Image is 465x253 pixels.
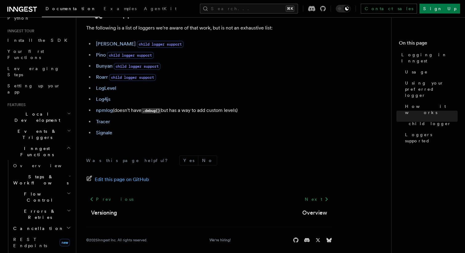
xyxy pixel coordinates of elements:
span: Logging in Inngest [401,52,458,64]
a: Roarr [96,74,108,80]
a: How it works [403,101,458,118]
button: Flow Control [11,188,72,206]
span: AgentKit [144,6,177,11]
a: Edit this page on GitHub [86,175,149,184]
kbd: ⌘K [286,6,294,12]
a: Using your preferred logger [403,77,458,101]
a: LogLevel [96,85,116,91]
a: Your first Functions [5,46,72,63]
a: AgentKit [140,2,180,17]
a: Tracer [96,119,110,125]
span: Flow Control [11,191,67,203]
span: Python [7,16,30,21]
a: Leveraging Steps [5,63,72,80]
span: Usage [405,69,428,75]
li: (doesn't have but has a way to add custom levels) [94,106,332,115]
span: How it works [405,103,458,116]
a: Previous [86,194,137,205]
a: Documentation [42,2,100,17]
button: Steps & Workflows [11,171,72,188]
span: Documentation [46,6,96,11]
span: Leveraging Steps [7,66,59,77]
a: Sign Up [419,4,460,14]
a: child logger [406,118,458,129]
a: Overview [302,208,327,217]
span: Cancellation [11,225,64,231]
span: child logger support [107,52,154,59]
a: npmlog [96,107,113,113]
h4: On this page [399,39,458,49]
span: Using your preferred logger [405,80,458,98]
button: Inngest Functions [5,143,72,160]
span: Loggers supported [405,132,458,144]
button: No [198,156,217,165]
span: Inngest tour [5,29,34,34]
button: Events & Triggers [5,126,72,143]
a: Usage [403,66,458,77]
a: Overview [11,160,72,171]
a: Log4js [96,96,110,102]
button: Toggle dark mode [336,5,351,12]
p: Was this page helpful? [86,157,172,164]
code: .debug() [141,108,161,113]
div: © 2025 Inngest Inc. All rights reserved. [86,238,147,243]
span: new [60,239,70,246]
button: Search...⌘K [200,4,298,14]
span: child logger support [109,74,156,81]
a: Bunyan [96,63,113,69]
span: REST Endpoints [13,237,47,248]
span: Inngest Functions [5,145,66,158]
span: Setting up your app [7,83,60,94]
span: Errors & Retries [11,208,67,220]
span: Features [5,102,26,107]
p: The following is a list of loggers we're aware of that work, but is not an exhaustive list: [86,24,332,32]
span: Steps & Workflows [11,174,69,186]
a: [PERSON_NAME] [96,41,136,47]
a: Examples [100,2,140,17]
a: Next [301,194,332,205]
span: Install the SDK [7,38,71,43]
a: REST Endpointsnew [11,234,72,251]
span: child logger support [114,63,161,70]
a: Versioning [91,208,117,217]
span: Examples [104,6,137,11]
span: child logger support [137,41,184,48]
a: Logging in Inngest [399,49,458,66]
span: Overview [13,163,77,168]
a: We're hiring! [209,238,231,243]
a: Python [5,13,72,24]
a: Contact sales [361,4,417,14]
a: Signale [96,130,112,136]
a: Setting up your app [5,80,72,97]
span: Local Development [5,111,67,123]
button: Cancellation [11,223,72,234]
button: Errors & Retries [11,206,72,223]
span: child logger [409,121,451,127]
a: Pino [96,52,106,58]
button: Local Development [5,109,72,126]
button: Yes [180,156,198,165]
a: Install the SDK [5,35,72,46]
a: Loggers supported [403,129,458,146]
span: Edit this page on GitHub [95,175,149,184]
span: Events & Triggers [5,128,67,140]
span: Your first Functions [7,49,44,60]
